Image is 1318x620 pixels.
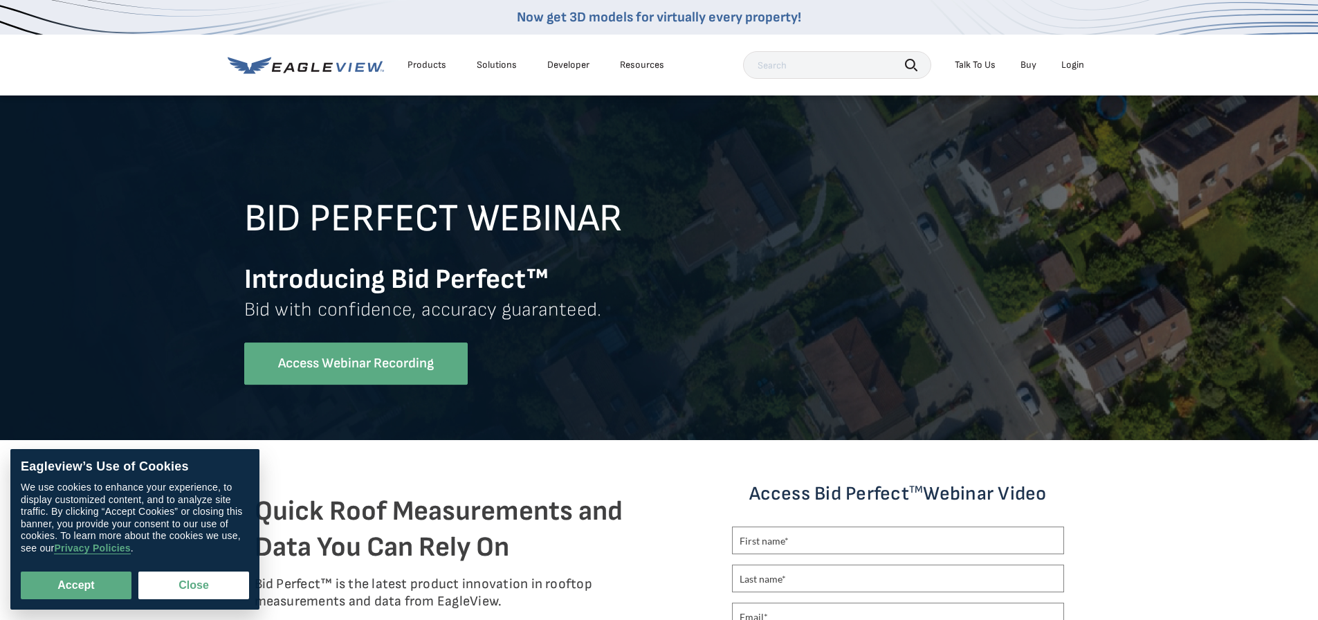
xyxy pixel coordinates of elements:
a: Privacy Policies [54,542,130,554]
div: Login [1061,59,1084,71]
input: First name* [732,527,1064,554]
a: Buy [1020,59,1036,71]
a: Developer [547,59,589,71]
input: Search [743,51,931,79]
span: Access Bid Perfect Webinar Video [749,482,1047,505]
h2: BID PERFECT WEBINAR [244,198,1074,262]
div: Resources [620,59,664,71]
div: Solutions [477,59,517,71]
p: Bid Perfect™ is the latest product innovation in rooftop measurements and data from EagleView. [255,576,634,610]
button: Close [138,572,249,599]
div: We use cookies to enhance your experience, to display customized content, and to analyze site tra... [21,482,249,554]
sup: TM [909,483,923,496]
p: Bid with confidence, accuracy guaranteed. [244,298,1074,343]
h3: Quick Roof Measurements and Data You Can Rely On [255,493,634,565]
a: Access Webinar Recording [244,343,468,385]
input: Last name* [732,565,1064,592]
div: Eagleview’s Use of Cookies [21,459,249,475]
div: Talk To Us [955,59,996,71]
a: Now get 3D models for virtually every property! [517,9,801,26]
h3: Introducing Bid Perfect™ [244,262,1074,298]
button: Accept [21,572,131,599]
div: Products [408,59,446,71]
